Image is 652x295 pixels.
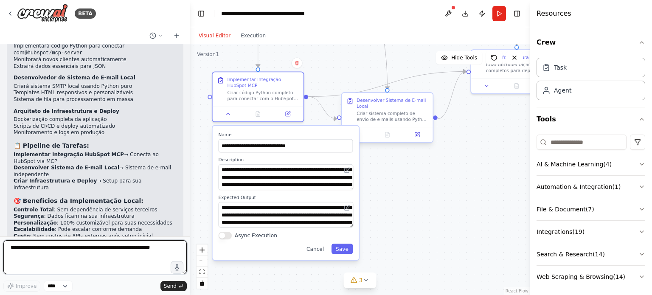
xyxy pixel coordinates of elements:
[195,8,207,20] button: Hide left sidebar
[537,221,645,243] button: Integrations(19)
[14,43,177,56] li: Implementará código Python para conectar com
[359,276,363,284] span: 3
[537,198,645,220] button: File & Document(7)
[372,130,403,139] button: No output available
[14,165,177,178] li: → Sistema de e-mail independente
[14,213,177,220] li: : Dados ficam na sua infraestrutura
[14,141,177,150] h3: 📋 Pipeline de Tarefas:
[14,213,44,219] strong: Segurança
[537,243,645,265] button: Search & Research(14)
[343,166,351,174] button: Open in editor
[14,108,119,114] strong: Arquiteto de Infraestrutura e Deploy
[219,132,353,138] label: Name
[357,111,428,123] div: Criar sistema completo de envio de e-mails usando Python puro com bibliotecas SMTP locais. Implem...
[197,51,219,58] div: Version 1
[14,178,177,191] li: → Setup para sua infraestrutura
[16,283,37,289] span: Improve
[227,77,299,89] div: Implementar Integração HubSpot MCP
[537,54,645,107] div: Crew
[221,9,317,18] nav: breadcrumb
[14,75,135,81] strong: Desenvolvedor de Sistema de E-mail Local
[436,51,482,65] button: Hide Tools
[308,68,466,101] g: Edge from eeb90362-c79e-4876-86cd-b0fc6e5f9697 to 0edd646b-2da7-4e1a-8587-4ea66b79ecce
[219,194,353,200] label: Expected Output
[219,157,353,163] label: Description
[14,233,177,240] li: : Sem custos de APIs externas após setup inicial
[14,220,57,226] strong: Personalização
[506,289,528,293] a: React Flow attribution
[537,153,645,175] button: AI & Machine Learning(4)
[17,4,68,23] img: Logo
[14,90,177,96] li: Templates HTML responsivos e personalizáveis
[171,261,183,274] button: Click to speak your automation idea
[75,8,96,19] div: BETA
[554,63,567,72] div: Task
[554,86,571,95] div: Agent
[3,281,40,292] button: Improve
[343,203,351,212] button: Open in editor
[227,90,299,102] div: Criar código Python completo para conectar com o HubSpot usando o MCP server (@hubspot/mcp-server...
[235,232,277,239] label: Async Execution
[14,226,177,233] li: : Pode escalar conforme demanda
[14,178,97,184] strong: Criar Infraestrutura e Deploy
[242,110,274,118] button: No output available
[14,116,177,123] li: Dockerização completa da aplicação
[341,94,434,144] div: Desenvolver Sistema de E-mail LocalCriar sistema completo de envio de e-mails usando Python puro ...
[197,278,208,289] button: toggle interactivity
[292,57,303,68] button: Delete node
[14,197,177,205] h3: 🎯 Benefícios da Implementação Local:
[470,49,563,94] div: Criar Infraestrutura e DeployCriar documentação e scripts completos para deploy da automação em i...
[14,63,177,70] li: Extrairá dados essenciais para JSON
[344,273,377,288] button: 3
[146,31,166,41] button: Switch to previous chat
[194,31,236,41] button: Visual Editor
[302,244,328,254] button: Cancel
[14,123,177,130] li: Scripts de CI/CD e deploy automatizado
[537,107,645,131] button: Tools
[14,226,55,232] strong: Escalabilidade
[14,83,177,90] li: Criará sistema SMTP local usando Python puro
[438,68,466,123] g: Edge from 56bf7fe2-07d4-4d71-9a11-15caacb7bb29 to 0edd646b-2da7-4e1a-8587-4ea66b79ecce
[14,152,124,157] strong: Implementar Integração HubSpot MCP
[236,31,271,41] button: Execution
[14,152,177,165] li: → Conecta ao HubSpot via MCP
[486,62,558,74] div: Criar documentação e scripts completos para deploy da automação em infraestrutura própria. Inclui...
[212,71,304,122] div: Implementar Integração HubSpot MCPCriar código Python completo para conectar com o HubSpot usando...
[332,244,353,254] button: Save
[25,50,83,56] code: @hubspot/mcp-server
[511,8,523,20] button: Hide right sidebar
[14,207,177,214] li: : Sem dependência de serviços terceiros
[405,130,430,139] button: Open in side panel
[170,31,183,41] button: Start a new chat
[14,165,119,171] strong: Desenvolver Sistema de E-mail Local
[14,207,54,213] strong: Controle Total
[308,93,337,123] g: Edge from eeb90362-c79e-4876-86cd-b0fc6e5f9697 to 56bf7fe2-07d4-4d71-9a11-15caacb7bb29
[537,31,645,54] button: Crew
[14,129,177,136] li: Monitoramento e logs em produção
[501,81,532,90] button: No output available
[537,266,645,288] button: Web Scraping & Browsing(14)
[451,54,477,61] span: Hide Tools
[164,283,177,289] span: Send
[537,131,645,295] div: Tools
[14,56,177,63] li: Monitorará novos clientes automaticamente
[197,256,208,267] button: zoom out
[14,96,177,103] li: Sistema de fila para processamento em massa
[14,220,177,227] li: : 100% customizável para suas necessidades
[275,110,301,118] button: Open in side panel
[197,244,208,289] div: React Flow controls
[14,233,30,239] strong: Custo
[197,267,208,278] button: fit view
[160,281,187,291] button: Send
[197,244,208,256] button: zoom in
[537,8,571,19] h4: Resources
[357,97,428,109] div: Desenvolver Sistema de E-mail Local
[537,176,645,198] button: Automation & Integration(1)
